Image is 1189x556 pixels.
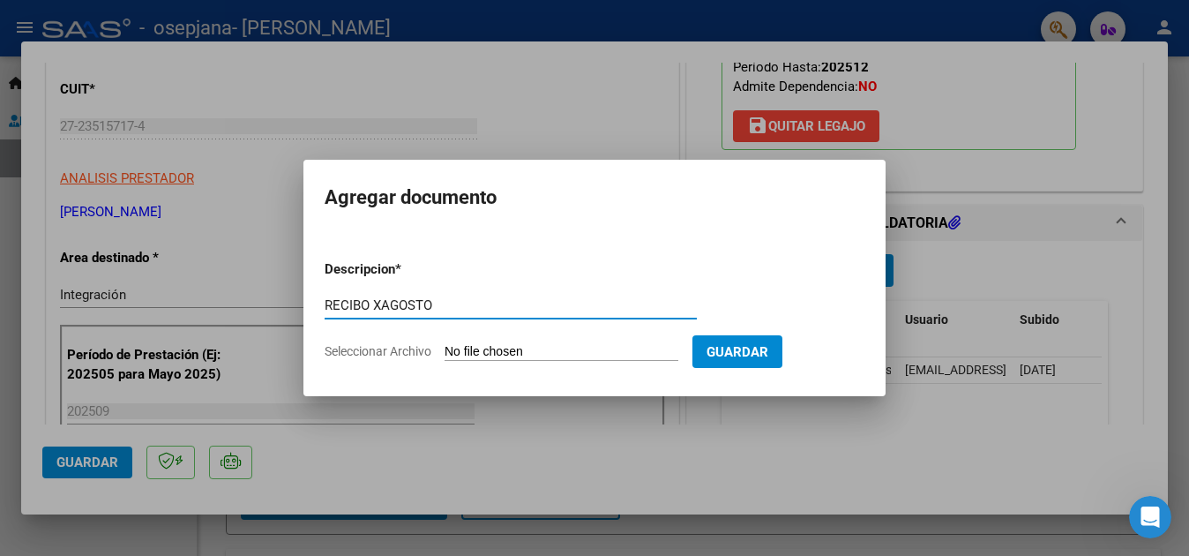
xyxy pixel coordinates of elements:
[325,181,864,214] h2: Agregar documento
[1129,496,1171,538] iframe: Intercom live chat
[692,335,782,368] button: Guardar
[325,259,487,280] p: Descripcion
[325,344,431,358] span: Seleccionar Archivo
[707,344,768,360] span: Guardar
